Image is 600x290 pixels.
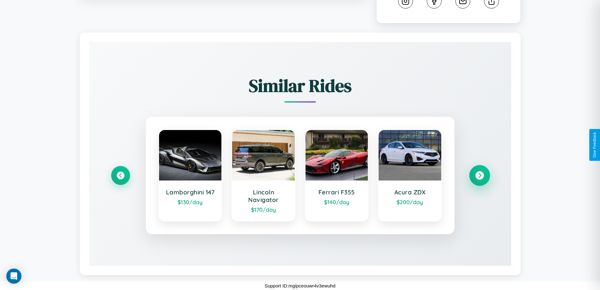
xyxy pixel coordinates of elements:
a: Acura ZDX$200/day [378,129,442,222]
h3: Acura ZDX [385,188,435,196]
h3: Ferrari F355 [312,188,362,196]
div: $ 130 /day [165,198,215,205]
a: Lamborghini 147$130/day [158,129,222,222]
h3: Lincoln Navigator [238,188,289,204]
a: Lincoln Navigator$170/day [231,129,295,222]
div: $ 200 /day [385,198,435,205]
div: $ 170 /day [238,206,289,213]
p: Support ID: mgipceouwr4v3ewuhd [265,281,335,290]
div: $ 140 /day [312,198,362,205]
h2: Similar Rides [111,74,489,98]
div: Open Intercom Messenger [6,269,21,284]
a: Ferrari F355$140/day [305,129,369,222]
h3: Lamborghini 147 [165,188,215,196]
div: Give Feedback [592,132,597,158]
